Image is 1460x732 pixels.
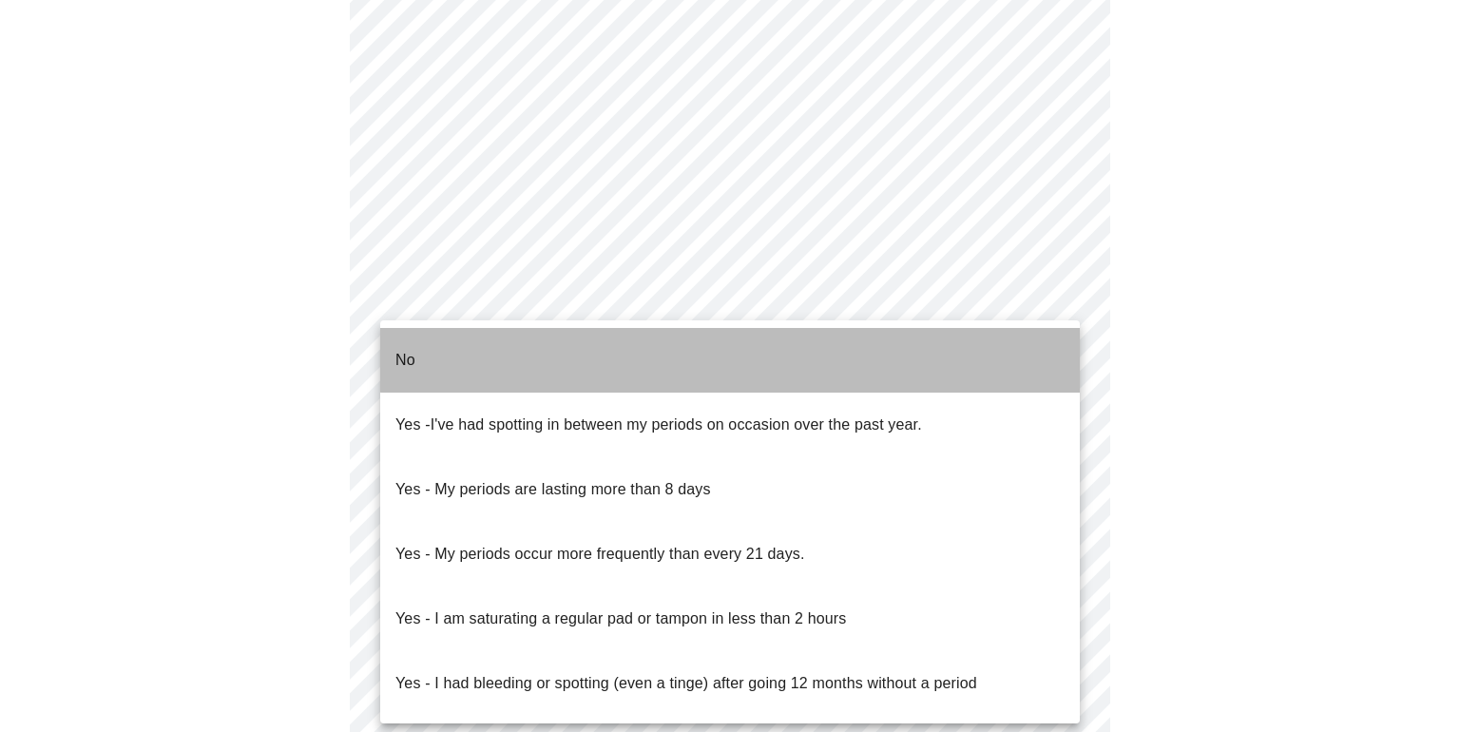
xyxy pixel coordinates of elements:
p: Yes - My periods are lasting more than 8 days [395,478,711,501]
span: I've had spotting in between my periods on occasion over the past year. [431,416,922,433]
p: Yes - I am saturating a regular pad or tampon in less than 2 hours [395,607,846,630]
p: Yes - I had bleeding or spotting (even a tinge) after going 12 months without a period [395,672,977,695]
p: Yes - My periods occur more frequently than every 21 days. [395,543,805,566]
p: No [395,349,415,372]
p: Yes - [395,414,922,436]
